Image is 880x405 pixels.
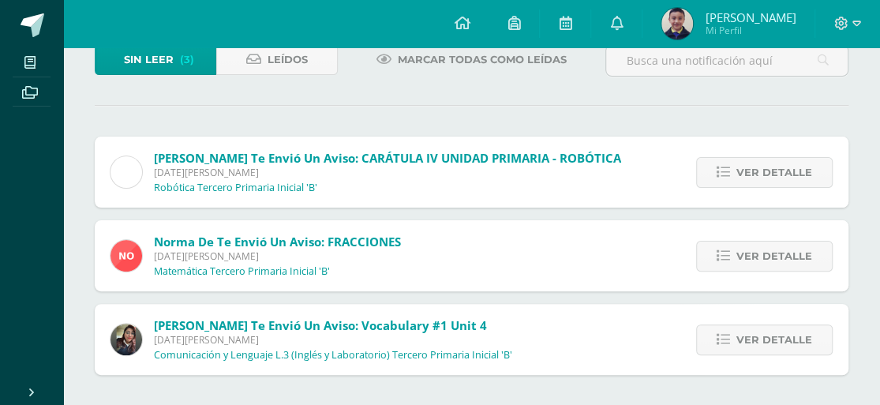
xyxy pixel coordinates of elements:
span: Marcar todas como leídas [398,45,567,74]
span: Leídos [268,45,308,74]
img: cae4b36d6049cd6b8500bd0f72497672.png [110,156,142,188]
span: [DATE][PERSON_NAME] [154,166,621,179]
span: Norma de te envió un aviso: FRACCIONES [154,234,401,249]
input: Busca una notificación aquí [606,45,848,76]
a: Sin leer(3) [95,44,216,75]
a: Marcar todas como leídas [357,44,586,75]
a: Leídos [216,44,338,75]
img: d31fc14543e0c1a96a75f2de9e805c69.png [661,8,693,39]
span: Ver detalle [736,242,812,271]
span: [PERSON_NAME] te envió un aviso: Vocabulary #1 unit 4 [154,317,487,333]
span: Ver detalle [736,158,812,187]
span: Ver detalle [736,325,812,354]
img: 62c233b24bd104410302cdef3faad317.png [110,240,142,272]
span: Sin leer [124,45,174,74]
span: [DATE][PERSON_NAME] [154,333,512,347]
img: f727c7009b8e908c37d274233f9e6ae1.png [110,324,142,355]
p: Comunicación y Lenguaje L.3 (Inglés y Laboratorio) Tercero Primaria Inicial 'B' [154,349,512,362]
span: [PERSON_NAME] te envió un aviso: CARÁTULA IV UNIDAD PRIMARIA - ROBÓTICA [154,150,621,166]
span: Mi Perfil [705,24,796,37]
span: [DATE][PERSON_NAME] [154,249,401,263]
p: Matemática Tercero Primaria Inicial 'B' [154,265,330,278]
span: [PERSON_NAME] [705,9,796,25]
p: Robótica Tercero Primaria Inicial 'B' [154,182,317,194]
span: (3) [180,45,194,74]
